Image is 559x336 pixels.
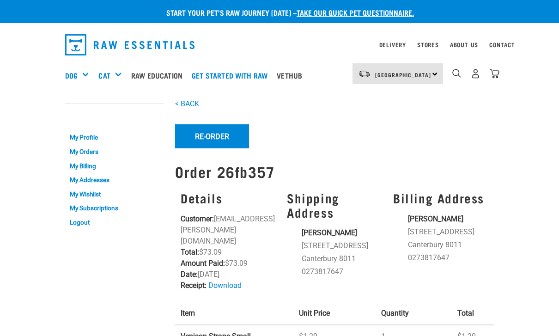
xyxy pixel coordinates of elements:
a: Raw Education [129,57,189,94]
img: home-icon-1@2x.png [452,69,461,78]
img: van-moving.png [358,70,371,78]
a: Logout [65,215,164,230]
strong: Date: [181,270,198,279]
th: Unit Price [293,302,376,325]
nav: dropdown navigation [58,31,501,59]
a: My Subscriptions [65,202,164,216]
h3: Billing Address [393,191,488,205]
strong: Receipt: [181,281,207,290]
a: About Us [450,43,478,46]
strong: Amount Paid: [181,259,225,268]
a: My Account [65,112,110,116]
strong: [PERSON_NAME] [408,214,463,223]
a: My Addresses [65,173,164,187]
a: Stores [417,43,439,46]
li: 0273817647 [302,266,382,277]
a: Download [208,281,242,290]
a: Dog [65,70,78,81]
li: [STREET_ADDRESS] [408,226,488,238]
h3: Details [181,191,276,205]
a: take our quick pet questionnaire. [297,10,414,14]
strong: [PERSON_NAME] [302,228,357,237]
a: Delivery [379,43,406,46]
a: < BACK [175,99,199,108]
h3: Shipping Address [287,191,382,219]
li: 0273817647 [408,252,488,263]
strong: Total: [181,248,199,257]
img: user.png [471,69,480,79]
a: Cat [98,70,110,81]
li: Canterbury 8011 [408,239,488,250]
th: Quantity [376,302,452,325]
strong: Customer: [181,214,214,223]
th: Total [452,302,494,325]
th: Item [175,302,293,325]
li: Canterbury 8011 [302,253,382,264]
a: My Wishlist [65,187,164,202]
h1: Order 26fb357 [175,163,494,180]
a: Vethub [274,57,309,94]
a: My Billing [65,159,164,173]
a: My Profile [65,131,164,145]
li: [STREET_ADDRESS] [302,240,382,251]
div: [EMAIL_ADDRESS][PERSON_NAME][DOMAIN_NAME] $73.09 $73.09 [DATE] [175,185,281,297]
button: Re-Order [175,124,249,148]
img: Raw Essentials Logo [65,34,194,55]
img: home-icon@2x.png [490,69,499,79]
a: Get started with Raw [189,57,274,94]
a: Contact [489,43,515,46]
span: [GEOGRAPHIC_DATA] [375,73,431,76]
a: My Orders [65,145,164,159]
